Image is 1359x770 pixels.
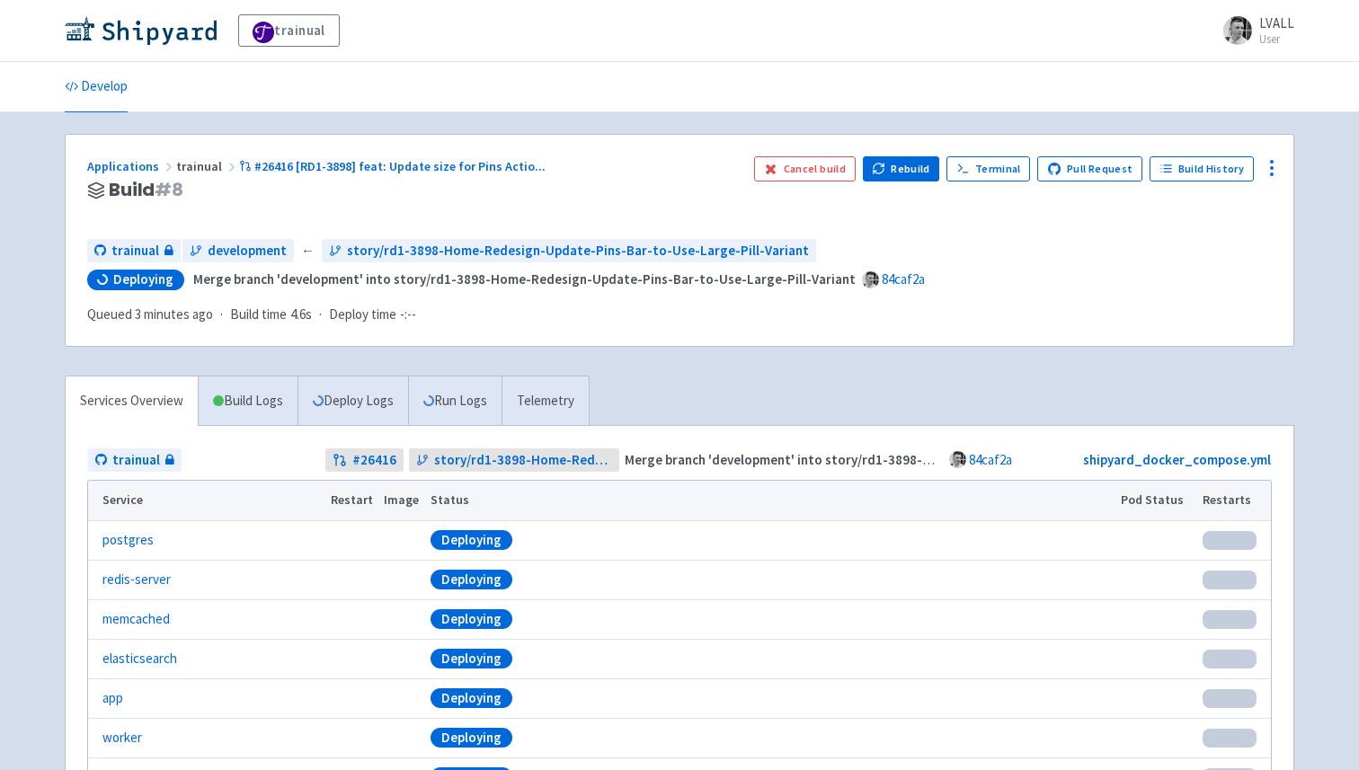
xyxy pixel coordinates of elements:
div: · · [87,305,427,325]
a: postgres [102,530,154,551]
th: Image [378,481,425,520]
a: story/rd1-3898-Home-Redesign-Update-Pins-Bar-to-Use-Large-Pill-Variant [322,239,816,263]
a: app [102,688,123,709]
a: 84caf2a [882,270,925,288]
strong: # 26416 [352,450,396,471]
span: Queued [87,305,213,323]
a: trainual [238,14,340,47]
a: shipyard_docker_compose.yml [1083,451,1271,468]
th: Restarts [1197,481,1271,520]
span: trainual [112,450,160,471]
a: Terminal [946,156,1030,181]
span: trainual [111,241,159,261]
div: Deploying [431,609,512,629]
time: 3 minutes ago [135,305,213,323]
span: development [208,241,287,261]
span: Deploy time [329,305,396,325]
span: trainual [176,158,239,174]
a: Pull Request [1037,156,1142,181]
a: 84caf2a [969,451,1012,468]
a: Develop [65,62,128,112]
a: Build History [1150,156,1254,181]
span: # 8 [155,177,183,202]
span: story/rd1-3898-Home-Redesign-Update-Pins-Bar-to-Use-Large-Pill-Variant [347,241,809,261]
strong: Merge branch 'development' into story/rd1-3898-Home-Redesign-Update-Pins-Bar-to-Use-Large-Pill-Va... [625,451,1287,468]
span: story/rd1-3898-Home-Redesign-Update-Pins-Bar-to-Use-Large-Pill-Variant [434,450,613,471]
span: ← [301,241,315,261]
div: Deploying [431,649,512,668]
strong: Merge branch 'development' into story/rd1-3898-Home-Redesign-Update-Pins-Bar-to-Use-Large-Pill-Va... [193,270,856,288]
th: Pod Status [1115,481,1197,520]
th: Status [425,481,1115,520]
a: story/rd1-3898-Home-Redesign-Update-Pins-Bar-to-Use-Large-Pill-Variant [409,448,620,473]
th: Service [88,481,324,520]
a: trainual [88,448,182,473]
a: trainual [87,239,181,263]
a: LVALL User [1212,16,1294,45]
span: -:-- [400,305,416,325]
a: Telemetry [502,376,589,426]
a: Deploy Logs [298,376,408,426]
a: Applications [87,158,176,174]
a: redis-server [102,570,171,590]
div: Deploying [431,530,512,550]
span: Build time [230,305,287,325]
a: Build Logs [199,376,298,426]
a: memcached [102,609,170,630]
th: Restart [324,481,378,520]
span: LVALL [1259,14,1294,31]
a: Run Logs [408,376,502,426]
a: elasticsearch [102,649,177,669]
div: Deploying [431,728,512,748]
a: #26416 [RD1-3898] feat: Update size for Pins Actio... [239,158,548,174]
span: 4.6s [290,305,312,325]
img: Shipyard logo [65,16,217,45]
a: development [182,239,294,263]
small: User [1259,33,1294,45]
span: Build [109,180,183,200]
div: Deploying [431,688,512,708]
button: Rebuild [863,156,940,181]
a: Services Overview [66,376,198,426]
div: Deploying [431,570,512,589]
span: Deploying [113,270,173,288]
span: #26416 [RD1-3898] feat: Update size for Pins Actio ... [254,158,546,174]
a: #26416 [325,448,404,473]
button: Cancel build [754,156,856,181]
a: worker [102,728,142,748]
